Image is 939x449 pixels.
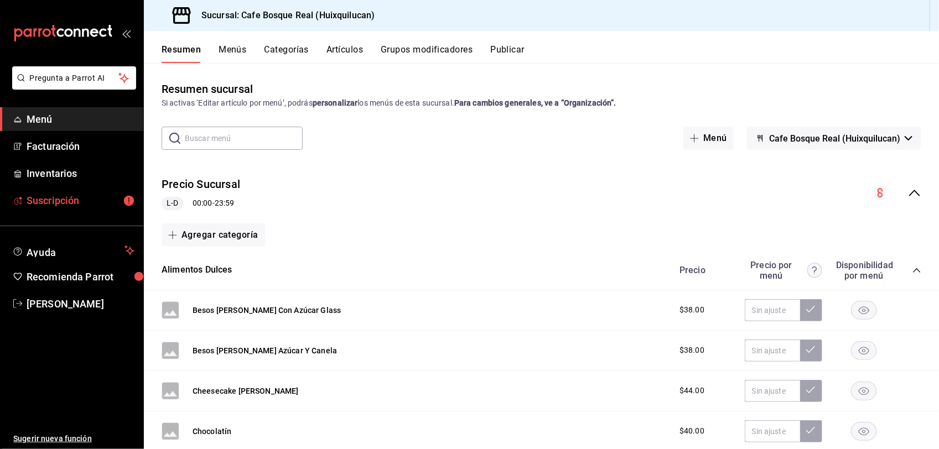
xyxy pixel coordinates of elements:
input: Sin ajuste [745,420,800,442]
input: Sin ajuste [745,340,800,362]
span: Sugerir nueva función [13,433,134,445]
span: Facturación [27,139,134,154]
span: L-D [162,197,183,209]
h3: Sucursal: Cafe Bosque Real (Huixquilucan) [193,9,375,22]
span: [PERSON_NAME] [27,296,134,311]
span: $40.00 [679,425,704,437]
button: Categorías [264,44,309,63]
span: Cafe Bosque Real (Huixquilucan) [769,133,900,144]
div: Si activas ‘Editar artículo por menú’, podrás los menús de esta sucursal. [162,97,921,109]
button: Cafe Bosque Real (Huixquilucan) [747,127,921,150]
a: Pregunta a Parrot AI [8,80,136,92]
button: Chocolatín [193,426,232,437]
span: Recomienda Parrot [27,269,134,284]
span: $38.00 [679,304,704,316]
strong: Para cambios generales, ve a “Organización”. [454,98,616,107]
span: Menú [27,112,134,127]
span: Suscripción [27,193,134,208]
div: 00:00 - 23:59 [162,197,240,210]
button: Alimentos Dulces [162,264,232,276]
div: Precio por menú [745,260,822,281]
button: collapse-category-row [912,266,921,275]
button: Besos [PERSON_NAME] Azúcar Y Canela [193,345,337,356]
input: Sin ajuste [745,299,800,321]
div: Disponibilidad por menú [836,260,891,281]
button: Menús [219,44,246,63]
button: Pregunta a Parrot AI [12,66,136,90]
span: Pregunta a Parrot AI [30,72,119,84]
button: open_drawer_menu [122,29,131,38]
input: Sin ajuste [745,380,800,402]
div: Resumen sucursal [162,81,253,97]
button: Precio Sucursal [162,176,240,192]
span: $44.00 [679,385,704,396]
button: Publicar [490,44,525,63]
button: Cheesecake [PERSON_NAME] [193,385,299,396]
div: navigation tabs [162,44,939,63]
input: Buscar menú [185,127,303,149]
button: Resumen [162,44,201,63]
span: Inventarios [27,166,134,181]
span: Ayuda [27,244,120,257]
button: Grupos modificadores [381,44,473,63]
div: Precio [668,265,739,275]
button: Artículos [326,44,363,63]
div: collapse-menu-row [144,168,939,219]
span: $38.00 [679,344,704,356]
strong: personalizar [313,98,358,107]
button: Menú [683,127,734,150]
button: Agregar categoría [162,223,265,247]
button: Besos [PERSON_NAME] Con Azúcar Glass [193,305,341,316]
